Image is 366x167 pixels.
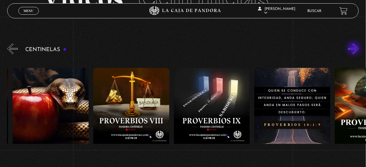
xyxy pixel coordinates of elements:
span: [PERSON_NAME] [258,7,295,15]
span: Menu [23,9,33,13]
h3: Centinelas [25,47,67,53]
a: Buscar [307,9,321,13]
a: View your shopping cart [340,7,348,15]
span: Cerrar [22,14,36,18]
button: Previous [7,44,18,54]
button: Next [348,44,359,54]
